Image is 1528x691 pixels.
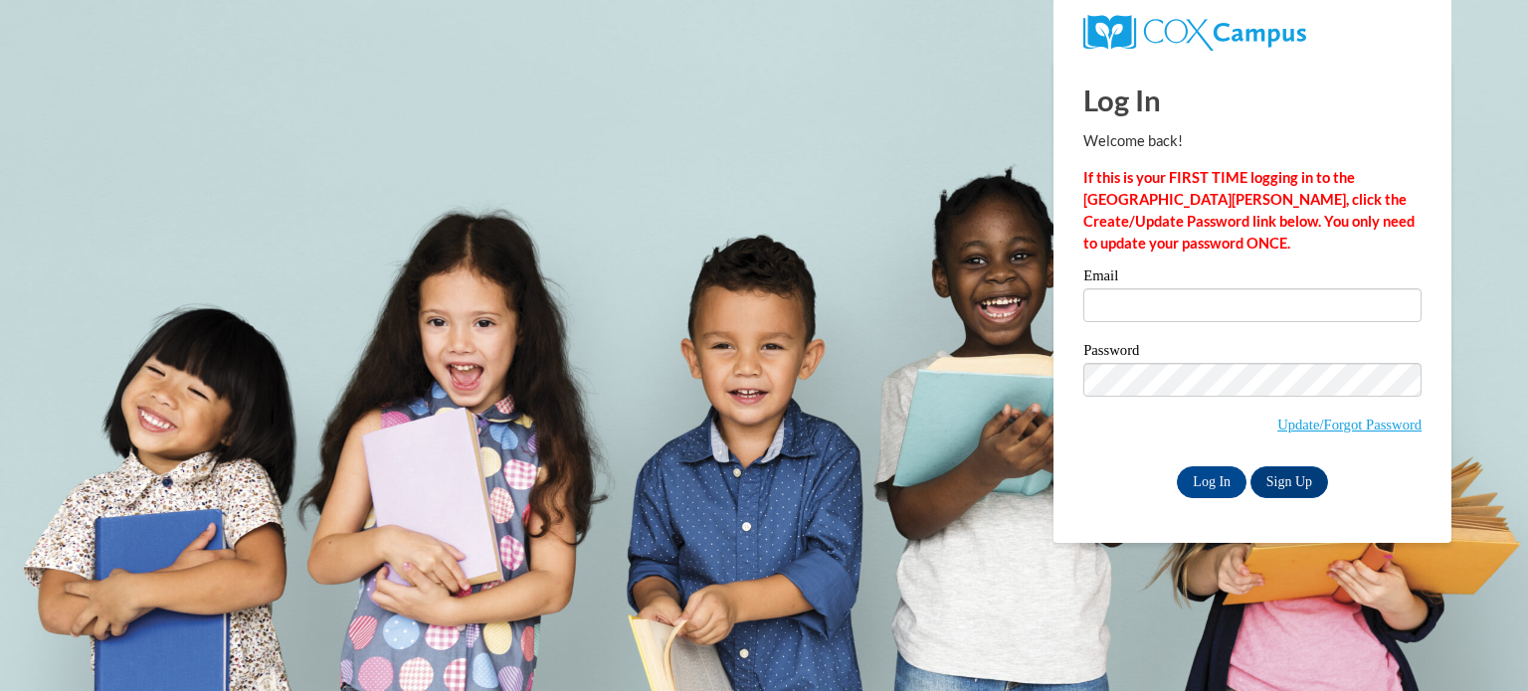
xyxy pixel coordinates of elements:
[1083,268,1422,288] label: Email
[1083,169,1415,252] strong: If this is your FIRST TIME logging in to the [GEOGRAPHIC_DATA][PERSON_NAME], click the Create/Upd...
[1177,466,1246,498] input: Log In
[1083,130,1422,152] p: Welcome back!
[1083,15,1306,51] img: COX Campus
[1277,417,1422,432] a: Update/Forgot Password
[1083,15,1422,51] a: COX Campus
[1250,466,1328,498] a: Sign Up
[1083,343,1422,363] label: Password
[1083,80,1422,120] h1: Log In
